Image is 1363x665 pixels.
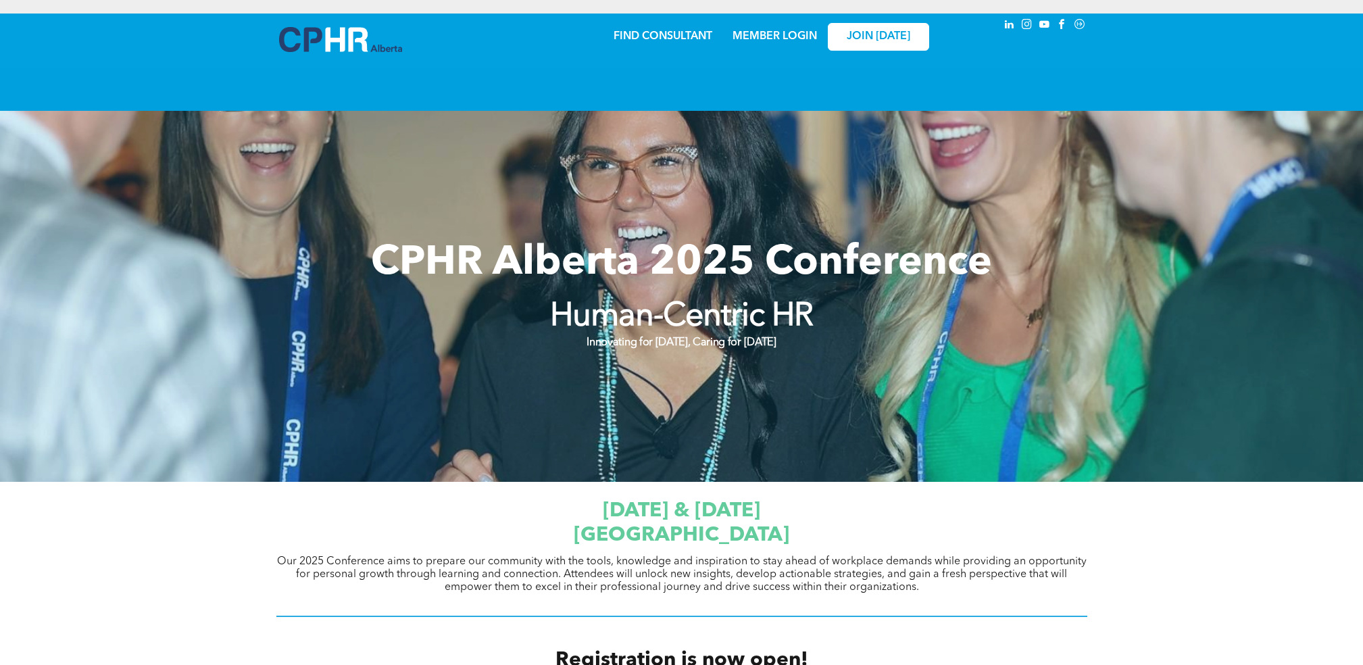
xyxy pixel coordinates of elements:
[828,23,929,51] a: JOIN [DATE]
[1037,17,1052,35] a: youtube
[847,30,910,43] span: JOIN [DATE]
[574,525,789,545] span: [GEOGRAPHIC_DATA]
[587,337,776,348] strong: Innovating for [DATE], Caring for [DATE]
[279,27,402,52] img: A blue and white logo for cp alberta
[614,31,712,42] a: FIND CONSULTANT
[1002,17,1017,35] a: linkedin
[371,243,992,284] span: CPHR Alberta 2025 Conference
[550,301,814,333] strong: Human-Centric HR
[733,31,817,42] a: MEMBER LOGIN
[1072,17,1087,35] a: Social network
[1055,17,1070,35] a: facebook
[603,501,760,521] span: [DATE] & [DATE]
[1020,17,1035,35] a: instagram
[277,556,1087,593] span: Our 2025 Conference aims to prepare our community with the tools, knowledge and inspiration to st...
